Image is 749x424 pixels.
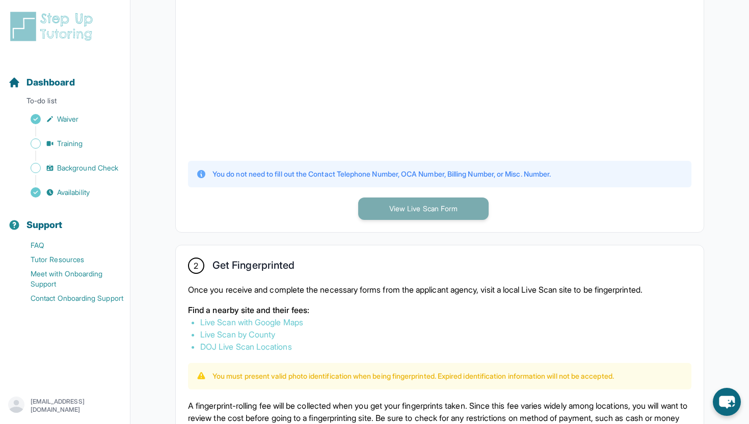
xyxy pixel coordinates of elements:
p: You must present valid photo identification when being fingerprinted. Expired identification info... [212,371,614,381]
span: 2 [194,260,198,272]
span: Availability [57,187,90,197]
img: logo [8,10,99,43]
a: View Live Scan Form [358,203,489,213]
span: Support [26,218,63,232]
a: Contact Onboarding Support [8,291,130,305]
span: Dashboard [26,75,75,90]
span: Waiver [57,114,78,124]
a: Live Scan with Google Maps [200,317,303,327]
p: You do not need to fill out the Contact Telephone Number, OCA Number, Billing Number, or Misc. Nu... [212,169,551,179]
button: Support [4,202,126,236]
p: [EMAIL_ADDRESS][DOMAIN_NAME] [31,398,122,414]
a: Availability [8,185,130,200]
button: View Live Scan Form [358,197,489,220]
a: Background Check [8,161,130,175]
a: Dashboard [8,75,75,90]
button: Dashboard [4,59,126,94]
a: FAQ [8,238,130,252]
a: DOJ Live Scan Locations [200,342,292,352]
a: Live Scan by County [200,329,275,340]
p: Find a nearby site and their fees: [188,304,691,316]
p: To-do list [4,96,126,110]
a: Waiver [8,112,130,126]
button: [EMAIL_ADDRESS][DOMAIN_NAME] [8,397,122,415]
a: Tutor Resources [8,252,130,267]
span: Background Check [57,163,118,173]
a: Training [8,136,130,151]
span: Training [57,138,83,149]
a: Meet with Onboarding Support [8,267,130,291]
h2: Get Fingerprinted [212,259,295,275]
button: chat-button [713,388,741,416]
p: Once you receive and complete the necessary forms from the applicant agency, visit a local Live S... [188,284,691,296]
